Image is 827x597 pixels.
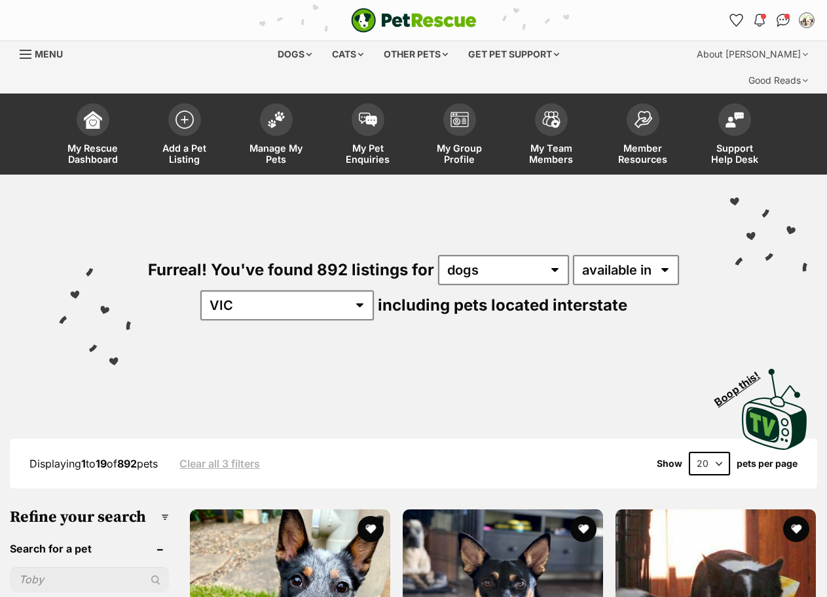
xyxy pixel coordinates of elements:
[542,111,561,128] img: team-members-icon-5396bd8760b3fe7c0b43da4ab00e1e3bb1a5d9ba89233759b79545d2d3fc5d0d.svg
[378,296,627,315] span: including pets located interstate
[459,41,568,67] div: Get pet support
[742,356,807,452] a: Boop this!
[783,516,809,542] button: favourite
[148,260,434,279] span: Furreal! You've found 892 listings for
[339,143,397,165] span: My Pet Enquiries
[739,67,817,94] div: Good Reads
[117,457,137,470] strong: 892
[726,10,746,31] a: Favourites
[689,97,781,175] a: Support Help Desk
[773,10,794,31] a: Conversations
[414,97,505,175] a: My Group Profile
[96,457,107,470] strong: 19
[10,508,169,526] h3: Refine your search
[657,458,682,469] span: Show
[726,10,817,31] ul: Account quick links
[84,111,102,129] img: dashboard-icon-eb2f2d2d3e046f16d808141f083e7271f6b2e854fb5c12c21221c1fb7104beca.svg
[634,111,652,128] img: member-resources-icon-8e73f808a243e03378d46382f2149f9095a855e16c252ad45f914b54edf8863c.svg
[179,458,260,469] a: Clear all 3 filters
[777,14,790,27] img: chat-41dd97257d64d25036548639549fe6c8038ab92f7586957e7f3b1b290dea8141.svg
[29,457,158,470] span: Displaying to of pets
[139,97,230,175] a: Add a Pet Listing
[430,143,489,165] span: My Group Profile
[64,143,122,165] span: My Rescue Dashboard
[351,8,477,33] a: PetRescue
[450,112,469,128] img: group-profile-icon-3fa3cf56718a62981997c0bc7e787c4b2cf8bcc04b72c1350f741eb67cf2f40e.svg
[230,97,322,175] a: Manage My Pets
[351,8,477,33] img: logo-e224e6f780fb5917bec1dbf3a21bbac754714ae5b6737aabdf751b685950b380.svg
[323,41,373,67] div: Cats
[726,112,744,128] img: help-desk-icon-fdf02630f3aa405de69fd3d07c3f3aa587a6932b1a1747fa1d2bba05be0121f9.svg
[705,143,764,165] span: Support Help Desk
[522,143,581,165] span: My Team Members
[742,369,807,450] img: PetRescue TV logo
[688,41,817,67] div: About [PERSON_NAME]
[267,111,285,128] img: manage-my-pets-icon-02211641906a0b7f246fdf0571729dbe1e7629f14944591b6c1af311fb30b64b.svg
[35,48,63,60] span: Menu
[614,143,672,165] span: Member Resources
[81,457,86,470] strong: 1
[10,567,169,592] input: Toby
[322,97,414,175] a: My Pet Enquiries
[597,97,689,175] a: Member Resources
[359,112,377,127] img: pet-enquiries-icon-7e3ad2cf08bfb03b45e93fb7055b45f3efa6380592205ae92323e6603595dc1f.svg
[375,41,457,67] div: Other pets
[10,543,169,554] header: Search for a pet
[268,41,321,67] div: Dogs
[175,111,194,129] img: add-pet-listing-icon-0afa8454b4691262ce3f59096e99ab1cd57d4a30225e0717b998d2c9b9846f56.svg
[247,143,306,165] span: Manage My Pets
[749,10,770,31] button: Notifications
[800,14,813,27] img: Tim or Narelle Walsh profile pic
[737,458,798,469] label: pets per page
[155,143,214,165] span: Add a Pet Listing
[796,10,817,31] button: My account
[358,516,384,542] button: favourite
[570,516,597,542] button: favourite
[712,362,773,409] span: Boop this!
[20,41,72,65] a: Menu
[47,97,139,175] a: My Rescue Dashboard
[754,14,765,27] img: notifications-46538b983faf8c2785f20acdc204bb7945ddae34d4c08c2a6579f10ce5e182be.svg
[505,97,597,175] a: My Team Members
